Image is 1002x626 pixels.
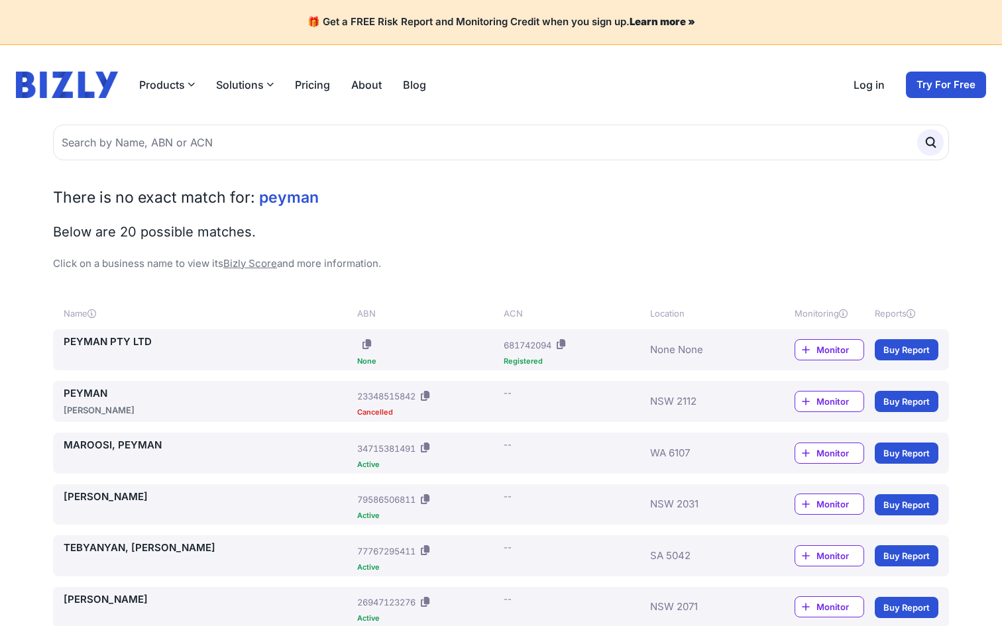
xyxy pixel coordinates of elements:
[650,541,755,571] div: SA 5042
[64,335,352,350] a: PEYMAN PTY LTD
[259,188,319,207] span: peyman
[504,339,551,352] div: 681742094
[795,443,864,464] a: Monitor
[816,549,863,562] span: Monitor
[875,339,938,360] a: Buy Report
[64,386,352,401] a: PEYMAN
[53,125,949,160] input: Search by Name, ABN or ACN
[906,72,986,98] a: Try For Free
[816,497,863,511] span: Monitor
[650,438,755,468] div: WA 6107
[357,493,416,506] div: 79586506811
[16,16,986,28] h4: 🎁 Get a FREE Risk Report and Monitoring Credit when you sign up.
[650,490,755,520] div: NSW 2031
[64,541,352,556] a: TEBYANYAN, [PERSON_NAME]
[64,403,352,417] div: [PERSON_NAME]
[64,438,352,453] a: MAROOSI, PEYMAN
[357,596,416,609] div: 26947123276
[795,391,864,412] a: Monitor
[295,77,330,93] a: Pricing
[53,256,949,272] p: Click on a business name to view its and more information.
[854,77,885,93] a: Log in
[875,307,938,320] div: Reports
[795,307,864,320] div: Monitoring
[357,564,498,571] div: Active
[357,390,416,403] div: 23348515842
[504,386,512,399] div: --
[630,15,695,28] a: Learn more »
[504,358,645,365] div: Registered
[816,343,863,356] span: Monitor
[795,494,864,515] a: Monitor
[357,358,498,365] div: None
[357,615,498,622] div: Active
[875,545,938,566] a: Buy Report
[504,307,645,320] div: ACN
[504,592,512,605] div: --
[650,592,755,623] div: NSW 2071
[816,446,863,460] span: Monitor
[650,307,755,320] div: Location
[816,600,863,613] span: Monitor
[357,307,498,320] div: ABN
[504,438,512,451] div: --
[53,188,255,207] span: There is no exact match for:
[357,409,498,416] div: Cancelled
[351,77,382,93] a: About
[64,490,352,505] a: [PERSON_NAME]
[357,512,498,519] div: Active
[64,592,352,607] a: [PERSON_NAME]
[223,257,277,270] a: Bizly Score
[357,461,498,468] div: Active
[795,596,864,617] a: Monitor
[816,395,863,408] span: Monitor
[504,541,512,554] div: --
[403,77,426,93] a: Blog
[875,597,938,618] a: Buy Report
[650,335,755,365] div: None None
[875,391,938,412] a: Buy Report
[650,386,755,417] div: NSW 2112
[875,443,938,464] a: Buy Report
[504,490,512,503] div: --
[875,494,938,515] a: Buy Report
[357,545,416,558] div: 77767295411
[216,77,274,93] button: Solutions
[795,339,864,360] a: Monitor
[795,545,864,566] a: Monitor
[139,77,195,93] button: Products
[64,307,352,320] div: Name
[53,224,256,240] span: Below are 20 possible matches.
[357,442,416,455] div: 34715381491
